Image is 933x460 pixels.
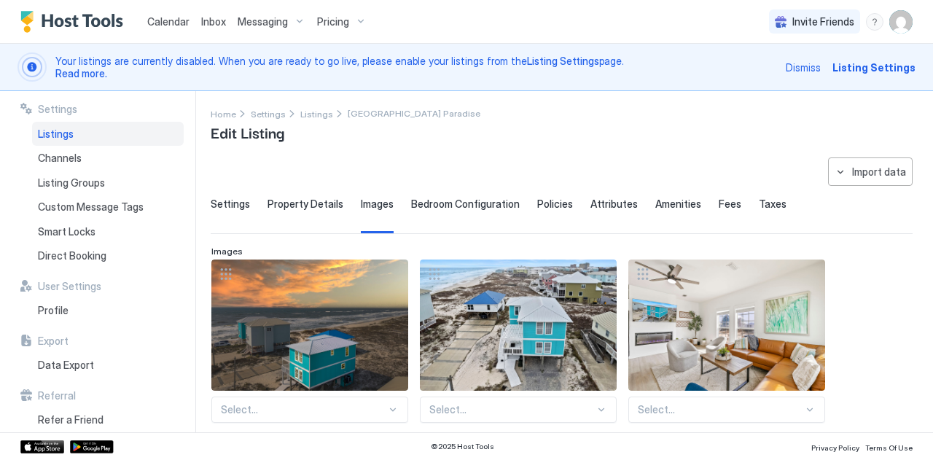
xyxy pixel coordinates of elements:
[38,413,104,426] span: Refer a Friend
[38,225,95,238] span: Smart Locks
[300,106,333,121] div: Breadcrumb
[38,152,82,165] span: Channels
[268,198,343,211] span: Property Details
[300,109,333,120] span: Listings
[211,121,284,143] span: Edit Listing
[786,60,821,75] div: Dismiss
[759,198,786,211] span: Taxes
[852,164,906,179] div: Import data
[211,246,243,257] span: Images
[348,108,480,119] span: Breadcrumb
[38,200,144,214] span: Custom Message Tags
[32,298,184,323] a: Profile
[211,198,250,211] span: Settings
[590,198,638,211] span: Attributes
[38,103,77,116] span: Settings
[38,128,74,141] span: Listings
[628,260,825,391] div: View image
[32,171,184,195] a: Listing Groups
[147,14,190,29] a: Calendar
[811,443,859,452] span: Privacy Policy
[431,442,494,451] span: © 2025 Host Tools
[38,249,106,262] span: Direct Booking
[201,15,226,28] span: Inbox
[361,198,394,211] span: Images
[889,10,913,34] div: User profile
[811,439,859,454] a: Privacy Policy
[38,335,69,348] span: Export
[55,55,777,80] span: Your listings are currently disabled. When you are ready to go live, please enable your listings ...
[211,260,408,391] div: View image
[32,243,184,268] a: Direct Booking
[317,15,349,28] span: Pricing
[38,359,94,372] span: Data Export
[527,55,599,67] a: Listing Settings
[147,15,190,28] span: Calendar
[32,219,184,244] a: Smart Locks
[537,198,573,211] span: Policies
[55,67,107,79] a: Read more.
[201,14,226,29] a: Inbox
[300,106,333,121] a: Listings
[866,13,883,31] div: menu
[32,146,184,171] a: Channels
[251,109,286,120] span: Settings
[865,439,913,454] a: Terms Of Use
[32,195,184,219] a: Custom Message Tags
[211,106,236,121] div: Breadcrumb
[38,389,76,402] span: Referral
[420,260,617,391] div: View image
[655,198,701,211] span: Amenities
[792,15,854,28] span: Invite Friends
[211,109,236,120] span: Home
[719,198,741,211] span: Fees
[32,408,184,432] a: Refer a Friend
[38,176,105,190] span: Listing Groups
[20,440,64,453] a: App Store
[832,60,916,75] div: Listing Settings
[238,15,288,28] span: Messaging
[70,440,114,453] a: Google Play Store
[38,280,101,293] span: User Settings
[865,443,913,452] span: Terms Of Use
[828,157,913,186] button: Import data
[38,304,69,317] span: Profile
[32,122,184,147] a: Listings
[20,11,130,33] a: Host Tools Logo
[211,106,236,121] a: Home
[32,353,184,378] a: Data Export
[251,106,286,121] div: Breadcrumb
[411,198,520,211] span: Bedroom Configuration
[251,106,286,121] a: Settings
